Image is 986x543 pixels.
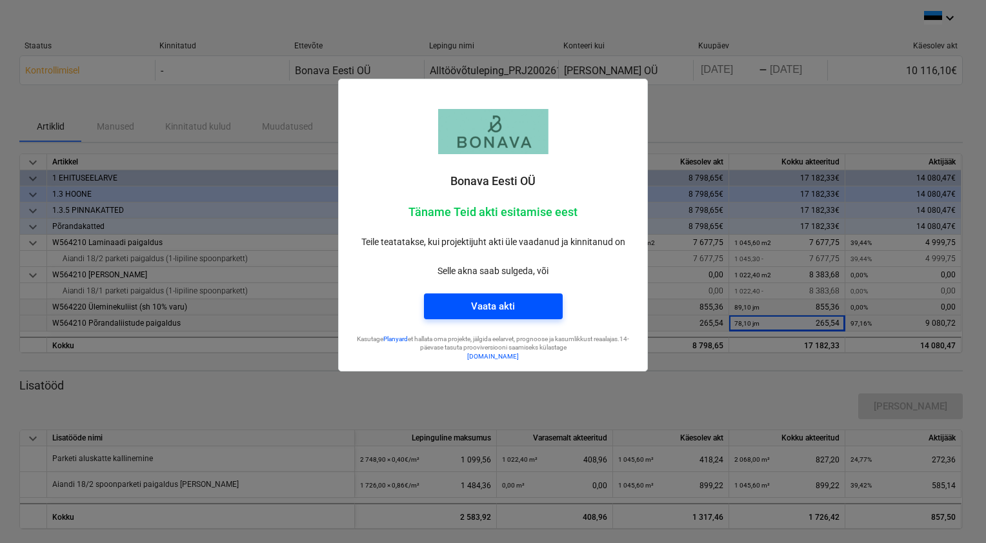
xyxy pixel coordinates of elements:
[349,204,637,220] p: Täname Teid akti esitamise eest
[349,173,637,189] p: Bonava Eesti OÜ
[349,335,637,352] p: Kasutage et hallata oma projekte, jälgida eelarvet, prognoose ja kasumlikkust reaalajas. 14-päeva...
[471,298,515,315] div: Vaata akti
[383,335,408,342] a: Planyard
[467,353,519,360] a: [DOMAIN_NAME]
[349,264,637,278] p: Selle akna saab sulgeda, või
[424,293,563,319] button: Vaata akti
[349,235,637,249] p: Teile teatatakse, kui projektijuht akti üle vaadanud ja kinnitanud on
